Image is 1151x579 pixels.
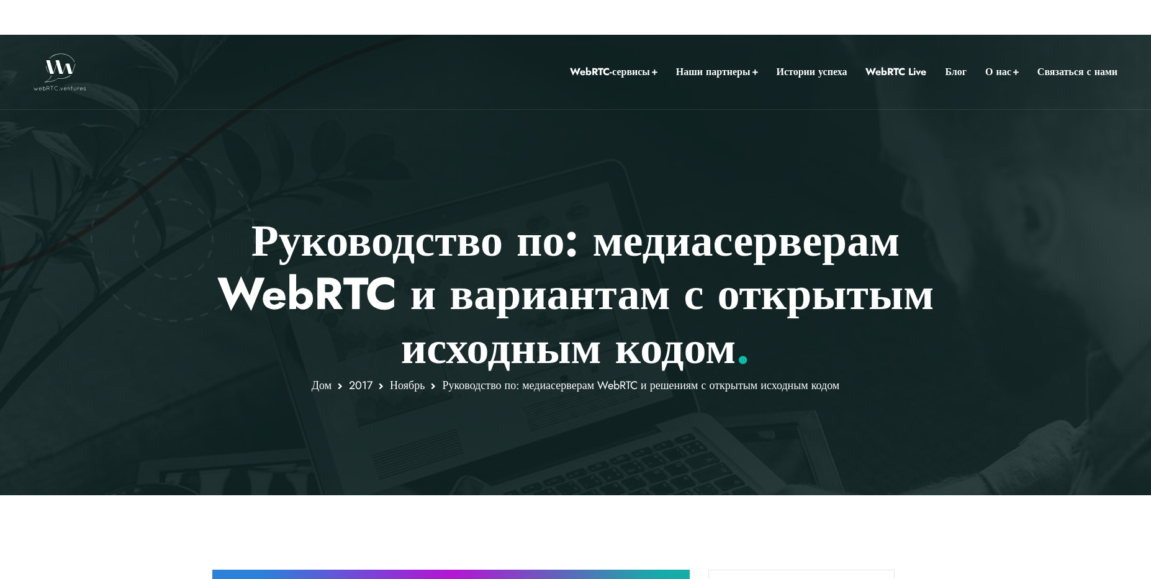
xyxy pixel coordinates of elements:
a: 2017 [349,377,372,393]
font: Наши партнеры [676,65,751,79]
font: Руководство по: медиасерверам WebRTC и вариантам с открытым исходным кодом [217,208,934,380]
font: О нас [985,65,1011,79]
font: Блог [945,65,967,79]
a: Ноябрь [390,377,425,393]
img: WebRTC.ventures [34,53,86,91]
a: WebRTC-сервисы [570,64,657,80]
font: Связаться с нами [1037,65,1117,79]
a: WebRTC Live [865,64,926,80]
a: Блог [945,64,967,80]
a: О нас [985,64,1019,80]
a: Дом [312,377,332,393]
a: Истории успеха [777,64,847,80]
font: Истории успеха [777,65,847,79]
font: WebRTC-сервисы [570,65,650,79]
font: . [736,315,750,380]
font: Руководство по: медиасерверам WebRTC и решениям с открытым исходным кодом [442,377,839,393]
font: WebRTC Live [865,65,926,79]
a: Связаться с нами [1037,64,1117,80]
